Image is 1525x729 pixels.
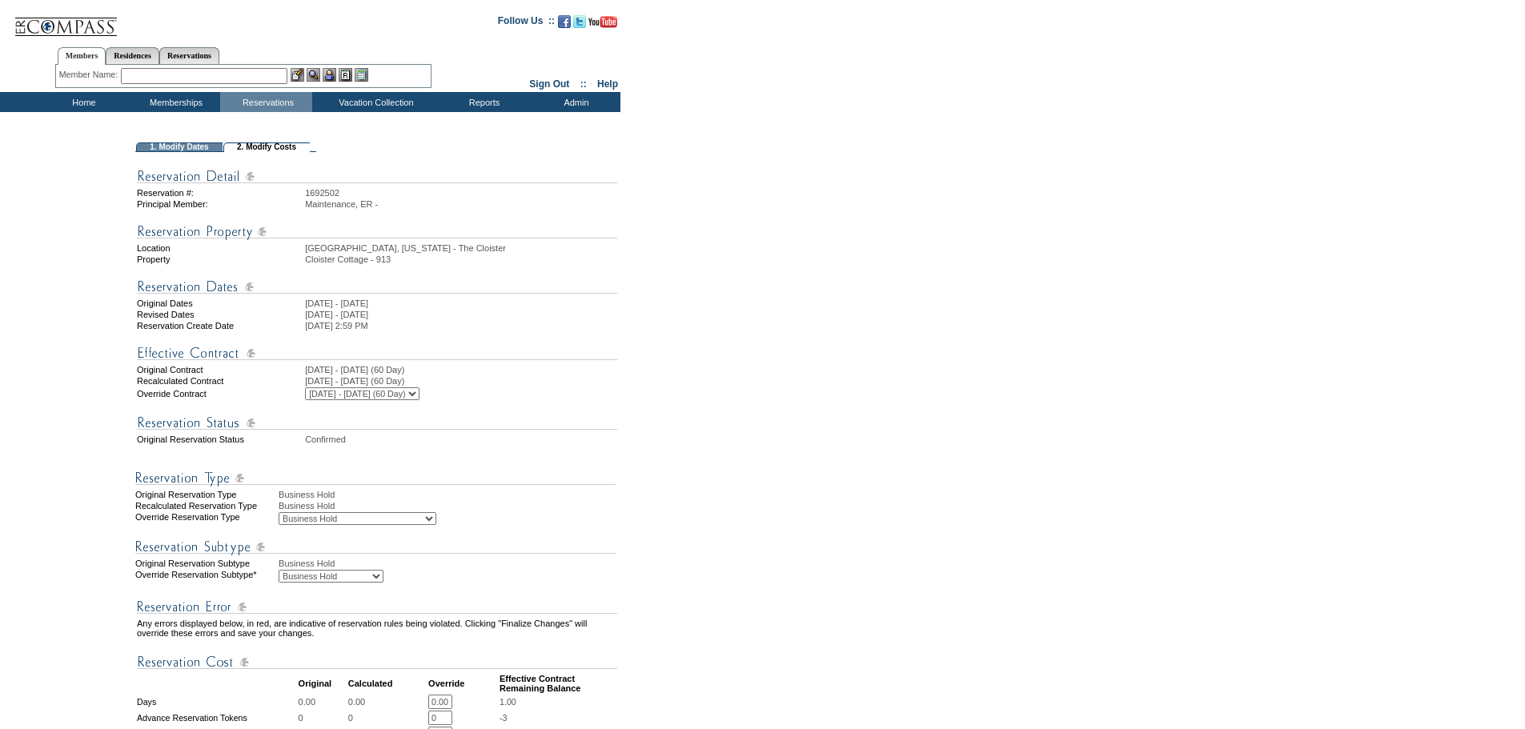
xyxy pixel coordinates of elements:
[137,188,303,198] td: Reservation #:
[500,674,617,693] td: Effective Contract Remaining Balance
[137,243,303,253] td: Location
[137,435,303,444] td: Original Reservation Status
[299,695,347,709] td: 0.00
[220,92,312,112] td: Reservations
[59,68,121,82] div: Member Name:
[305,188,617,198] td: 1692502
[137,277,617,297] img: Reservation Dates
[305,365,617,375] td: [DATE] - [DATE] (60 Day)
[136,142,223,152] td: 1. Modify Dates
[573,15,586,28] img: Follow us on Twitter
[135,490,277,499] div: Original Reservation Type
[588,16,617,28] img: Subscribe to our YouTube Channel
[128,92,220,112] td: Memberships
[436,92,528,112] td: Reports
[500,713,507,723] span: -3
[36,92,128,112] td: Home
[137,652,617,672] img: Reservation Cost
[279,559,619,568] div: Business Hold
[137,343,617,363] img: Effective Contract
[307,68,320,82] img: View
[137,254,303,264] td: Property
[137,376,303,386] td: Recalculated Contract
[500,697,516,707] span: 1.00
[137,199,303,209] td: Principal Member:
[573,20,586,30] a: Follow us on Twitter
[135,537,616,557] img: Reservation Type
[323,68,336,82] img: Impersonate
[135,501,277,511] div: Recalculated Reservation Type
[428,674,498,693] td: Override
[58,47,106,65] a: Members
[137,321,303,330] td: Reservation Create Date
[106,47,159,64] a: Residences
[305,435,617,444] td: Confirmed
[279,501,619,511] div: Business Hold
[597,78,618,90] a: Help
[135,559,277,568] div: Original Reservation Subtype
[137,365,303,375] td: Original Contract
[137,619,617,638] td: Any errors displayed below, in red, are indicative of reservation rules being violated. Clicking ...
[137,222,617,242] img: Reservation Property
[137,387,303,400] td: Override Contract
[137,711,297,725] td: Advance Reservation Tokens
[528,92,620,112] td: Admin
[137,298,303,308] td: Original Dates
[305,321,617,330] td: [DATE] 2:59 PM
[305,243,617,253] td: [GEOGRAPHIC_DATA], [US_STATE] - The Cloister
[348,695,427,709] td: 0.00
[305,298,617,308] td: [DATE] - [DATE]
[348,711,427,725] td: 0
[299,711,347,725] td: 0
[305,310,617,319] td: [DATE] - [DATE]
[529,78,569,90] a: Sign Out
[339,68,352,82] img: Reservations
[580,78,587,90] span: ::
[159,47,219,64] a: Reservations
[299,674,347,693] td: Original
[558,15,571,28] img: Become our fan on Facebook
[305,376,617,386] td: [DATE] - [DATE] (60 Day)
[355,68,368,82] img: b_calculator.gif
[305,254,617,264] td: Cloister Cottage - 913
[137,166,617,186] img: Reservation Detail
[558,20,571,30] a: Become our fan on Facebook
[137,695,297,709] td: Days
[312,92,436,112] td: Vacation Collection
[348,674,427,693] td: Calculated
[305,199,617,209] td: Maintenance, ER -
[14,4,118,37] img: Compass Home
[588,20,617,30] a: Subscribe to our YouTube Channel
[137,310,303,319] td: Revised Dates
[498,14,555,33] td: Follow Us ::
[135,468,616,488] img: Reservation Type
[137,413,617,433] img: Reservation Status
[223,142,310,152] td: 2. Modify Costs
[135,570,277,583] div: Override Reservation Subtype*
[279,490,619,499] div: Business Hold
[291,68,304,82] img: b_edit.gif
[135,512,277,525] div: Override Reservation Type
[137,597,617,617] img: Reservation Errors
